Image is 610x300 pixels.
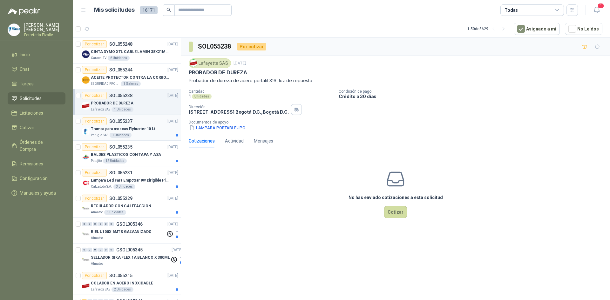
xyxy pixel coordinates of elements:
[91,126,157,132] p: Trampa para moscas Flybuster 10 Lt.
[20,66,29,73] span: Chat
[82,230,90,238] img: Company Logo
[82,117,107,125] div: Por cotizar
[597,3,604,9] span: 1
[91,210,103,215] p: Almatec
[109,42,132,46] p: SOL055248
[225,137,244,144] div: Actividad
[73,115,181,141] a: Por cotizarSOL055237[DATE] Company LogoTrampa para moscas Flybuster 10 Lt.Perugia SAS1 Unidades
[20,95,42,102] span: Solicitudes
[91,229,152,235] p: RIEL U100X 6MTS GALVANIZADO
[91,287,110,292] p: Lafayette SAS
[109,119,132,123] p: SOL055237
[82,282,90,290] img: Company Logo
[189,109,288,115] p: [STREET_ADDRESS] Bogotá D.C. , Bogotá D.C.
[82,222,87,226] div: 0
[91,261,103,266] p: Almatec
[82,248,87,252] div: 0
[109,170,132,175] p: SOL055231
[82,195,107,202] div: Por cotizar
[73,166,181,192] a: Por cotizarSOL055231[DATE] Company LogoLampara Led Para Empotrar 9w Dirigible Plafon 11cmCalzatod...
[82,205,90,212] img: Company Logo
[91,49,170,55] p: CINTA DYMO XTL CABLE LAMIN 38X21MMBLANCO
[384,206,407,218] button: Cotizar
[8,8,40,15] img: Logo peakr
[20,160,43,167] span: Remisiones
[20,124,34,131] span: Cotizar
[189,89,334,94] p: Cantidad
[189,69,247,76] p: PROBADOR DE DUREZA
[234,60,246,66] p: [DATE]
[8,158,65,170] a: Remisiones
[591,4,602,16] button: 1
[91,255,170,261] p: SELLADOR SIKA FLEX 1A BLANCO X 300ML
[73,63,181,89] a: Por cotizarSOL055244[DATE] Company LogoACEITE PROTECTOR CONTRA LA CORROSION - PARA LIMPIEZA DE AR...
[73,192,181,218] a: Por cotizarSOL055229[DATE] Company LogoREGULADOR CON CALEFACCIONAlmatec1 Unidades
[91,107,110,112] p: Lafayette SAS
[103,158,127,163] div: 12 Unidades
[166,8,171,12] span: search
[82,76,90,84] img: Company Logo
[8,63,65,75] a: Chat
[20,139,59,153] span: Órdenes de Compra
[20,190,56,197] span: Manuales y ayuda
[109,145,132,149] p: SOL055235
[189,58,231,68] div: Lafayette SAS
[24,33,65,37] p: Ferreteria Fivalle
[82,66,107,74] div: Por cotizar
[82,246,184,266] a: 0 0 0 0 0 0 GSOL005345[DATE] Company LogoSELLADOR SIKA FLEX 1A BLANCO X 300MLAlmatec
[82,256,90,264] img: Company Logo
[82,220,180,241] a: 0 0 0 0 0 0 GSOL005346[DATE] Company LogoRIEL U100X 6MTS GALVANIZADOAlmatec
[190,60,197,67] img: Company Logo
[91,100,133,106] p: PROBADOR DE DUREZA
[93,222,98,226] div: 0
[8,107,65,119] a: Licitaciones
[339,94,607,99] p: Crédito a 30 días
[121,81,141,86] div: 1 Galones
[112,107,133,112] div: 1 Unidades
[237,43,266,50] div: Por cotizar
[93,248,98,252] div: 0
[140,6,158,14] span: 16171
[110,133,132,138] div: 1 Unidades
[91,133,108,138] p: Perugia SAS
[82,143,107,151] div: Por cotizar
[109,273,132,278] p: SOL055215
[167,41,178,47] p: [DATE]
[254,137,273,144] div: Mensajes
[24,23,65,32] p: [PERSON_NAME] [PERSON_NAME]
[87,222,92,226] div: 0
[109,222,114,226] div: 0
[20,175,48,182] span: Configuración
[189,137,215,144] div: Cotizaciones
[73,38,181,63] a: Por cotizarSOL055248[DATE] Company LogoCINTA DYMO XTL CABLE LAMIN 38X21MMBLANCOCaracol TV6 Unidades
[82,128,90,135] img: Company Logo
[104,210,126,215] div: 1 Unidades
[167,67,178,73] p: [DATE]
[82,40,107,48] div: Por cotizar
[94,5,135,15] h1: Mis solicitudes
[20,110,43,117] span: Licitaciones
[91,177,170,183] p: Lampara Led Para Empotrar 9w Dirigible Plafon 11cm
[189,105,288,109] p: Dirección
[82,179,90,187] img: Company Logo
[91,203,151,209] p: REGULADOR CON CALEFACCION
[167,196,178,202] p: [DATE]
[167,118,178,124] p: [DATE]
[108,56,130,61] div: 6 Unidades
[189,124,246,131] button: LAMPARA PORTABLE.JPG
[192,94,212,99] div: Unidades
[8,136,65,155] a: Órdenes de Compra
[116,222,143,226] p: GSOL005346
[82,92,107,99] div: Por cotizar
[98,222,103,226] div: 0
[82,153,90,161] img: Company Logo
[87,248,92,252] div: 0
[91,81,119,86] p: SEGURIDAD PROVISER LTDA
[91,236,103,241] p: Almatec
[167,93,178,99] p: [DATE]
[109,248,114,252] div: 0
[73,89,181,115] a: Por cotizarSOL055238[DATE] Company LogoPROBADOR DE DUREZALafayette SAS1 Unidades
[113,184,135,189] div: 3 Unidades
[82,272,107,279] div: Por cotizar
[91,152,161,158] p: BALDES PLASTICOS CON TAPA Y ASA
